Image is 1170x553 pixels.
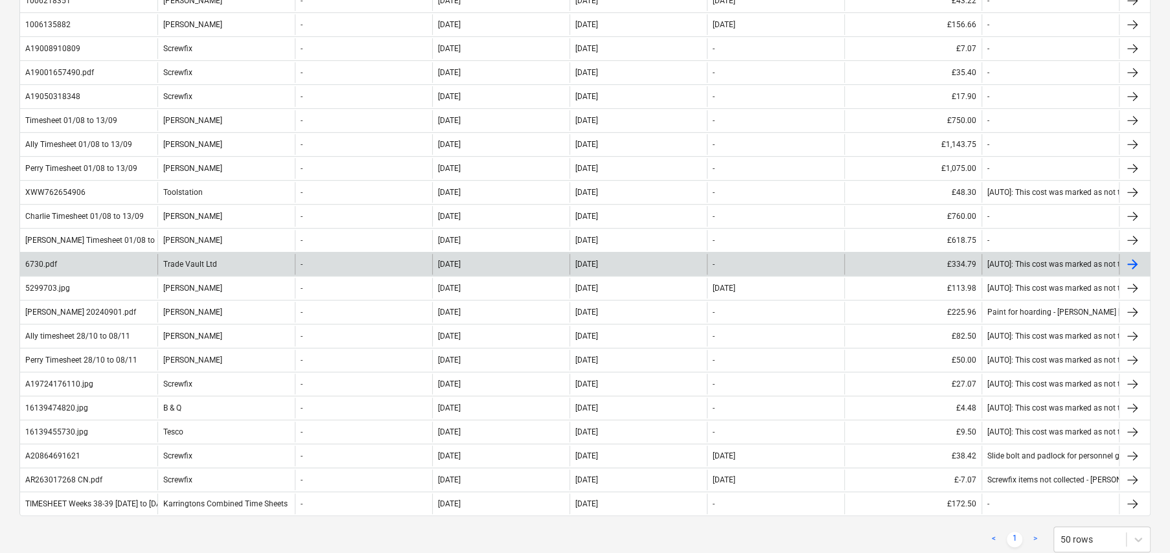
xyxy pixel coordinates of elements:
div: A19001657490.pdf [25,68,94,77]
div: - [301,212,303,221]
div: £4.48 [844,398,981,418]
div: - [301,140,303,149]
div: [DATE] [575,379,598,389]
div: 5299703.jpg [25,284,70,293]
div: [DATE] [575,475,598,484]
div: Timesheet 01/08 to 13/09 [25,116,117,125]
div: - [301,68,303,77]
div: £760.00 [844,206,981,227]
div: Ally timesheet 28/10 to 08/11 [25,332,130,341]
div: [DATE] [438,451,461,460]
div: - [301,379,303,389]
div: - [987,140,989,149]
a: Page 1 is your current page [1007,532,1022,547]
div: [DATE] [438,403,461,412]
div: [DATE] [438,20,461,29]
div: [DATE] [575,164,598,173]
div: - [713,236,715,245]
div: Screwfix [157,86,295,107]
iframe: Chat Widget [1105,491,1170,553]
div: - [713,44,715,53]
div: [PERSON_NAME] [157,14,295,35]
div: A19008910809 [25,44,80,53]
div: Perry Timesheet 01/08 to 13/09 [25,164,137,173]
div: - [987,92,989,101]
div: - [713,140,715,149]
div: - [301,260,303,269]
div: - [301,499,303,508]
div: - [301,403,303,412]
div: - [713,499,715,508]
div: - [301,475,303,484]
div: [DATE] [575,116,598,125]
div: £334.79 [844,254,981,275]
a: Previous page [986,532,1002,547]
div: - [301,20,303,29]
div: [DATE] [438,475,461,484]
div: [DATE] [438,44,461,53]
div: XWW762654906 [25,188,86,197]
div: - [301,188,303,197]
div: [DATE] [713,451,735,460]
div: [DATE] [575,427,598,436]
div: [DATE] [438,499,461,508]
div: £7.07 [844,38,981,59]
div: [DATE] [575,260,598,269]
div: [DATE] [438,236,461,245]
div: 1006135882 [25,20,71,29]
div: [DATE] [575,308,598,317]
div: [DATE] [575,451,598,460]
div: - [987,164,989,173]
div: - [301,92,303,101]
div: [DATE] [438,212,461,221]
div: - [301,284,303,293]
div: [DATE] [438,164,461,173]
div: Screwfix [157,374,295,394]
div: £618.75 [844,230,981,251]
div: £113.98 [844,278,981,299]
div: [DATE] [438,188,461,197]
div: A19050318348 [25,92,80,101]
div: [PERSON_NAME] [157,302,295,322]
div: 6730.pdf [25,260,57,269]
div: - [713,260,715,269]
div: [DATE] [575,332,598,341]
div: - [713,92,715,101]
div: £27.07 [844,374,981,394]
div: £35.40 [844,62,981,83]
div: [DATE] [575,356,598,365]
div: [PERSON_NAME] [157,206,295,227]
div: - [987,212,989,221]
div: A20864691621 [25,451,80,460]
div: [DATE] [438,356,461,365]
div: £172.50 [844,493,981,514]
div: £38.42 [844,446,981,466]
div: - [987,68,989,77]
div: £9.50 [844,422,981,442]
div: TIMESHEET Weeks 38-39 [DATE] to [DATE] [25,499,172,508]
div: - [301,44,303,53]
div: - [713,403,715,412]
div: [DATE] [575,44,598,53]
div: [DATE] [438,68,461,77]
div: - [987,20,989,29]
div: [DATE] [713,284,735,293]
div: [PERSON_NAME] [157,110,295,131]
div: [DATE] [438,308,461,317]
div: Ally Timesheet 01/08 to 13/09 [25,140,132,149]
div: - [713,188,715,197]
div: [PERSON_NAME] [157,158,295,179]
div: - [713,164,715,173]
div: £50.00 [844,350,981,370]
div: [DATE] [575,20,598,29]
div: £48.30 [844,182,981,203]
div: [DATE] [438,140,461,149]
a: Next page [1027,532,1043,547]
div: 16139455730.jpg [25,427,88,436]
div: Screwfix [157,62,295,83]
div: [DATE] [438,116,461,125]
div: - [987,116,989,125]
div: £225.96 [844,302,981,322]
div: £1,143.75 [844,134,981,155]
